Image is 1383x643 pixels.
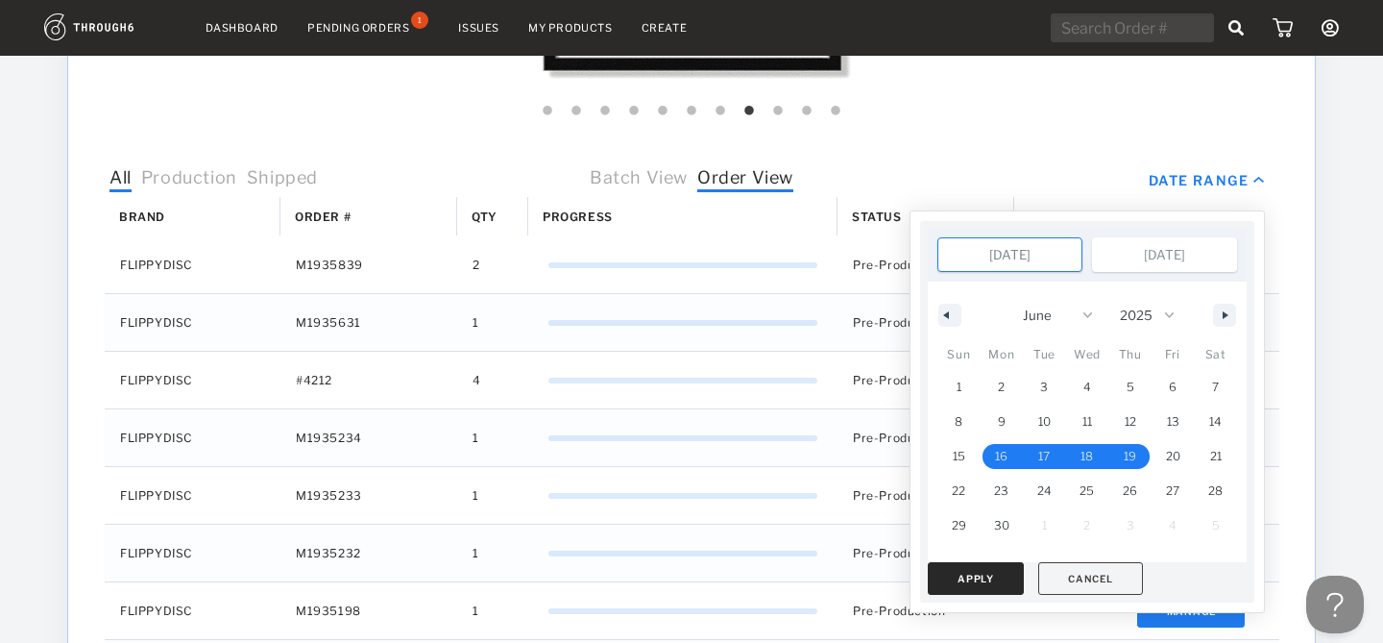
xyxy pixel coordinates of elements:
span: Sun [937,339,981,370]
span: 5 [1127,370,1134,405]
a: Create [642,21,688,35]
button: Apply [928,562,1024,595]
button: 14 [1194,405,1237,439]
span: 8 [955,405,962,439]
button: 30 [981,508,1024,543]
button: 24 [1023,474,1066,508]
button: 22 [937,474,981,508]
span: 3 [1040,370,1048,405]
button: 28 [1194,474,1237,508]
button: 27 [1152,474,1195,508]
span: 21 [1210,439,1222,474]
span: 22 [952,474,965,508]
button: 17 [1023,439,1066,474]
button: 26 [1108,474,1152,508]
button: 1 [937,370,981,405]
span: 6 [1169,370,1177,405]
a: Dashboard [206,21,279,35]
span: 25 [1080,474,1094,508]
img: icon_cart.dab5cea1.svg [1273,18,1293,37]
span: 15 [953,439,965,474]
span: 14 [1209,405,1222,439]
button: 15 [937,439,981,474]
span: Tue [1023,339,1066,370]
button: 4 [1066,370,1109,405]
span: Wed [1066,339,1109,370]
span: 27 [1166,474,1179,508]
button: 25 [1066,474,1109,508]
span: 17 [1038,439,1050,474]
button: 10 [1023,405,1066,439]
button: 21 [1194,439,1237,474]
div: Pending Orders [307,21,409,35]
span: 2 [998,370,1005,405]
span: Sat [1194,339,1237,370]
span: Fri [1152,339,1195,370]
button: 29 [937,508,981,543]
span: 10 [1038,405,1051,439]
a: My Products [528,21,613,35]
input: Search Order # [1051,13,1214,42]
button: Cancel [1038,562,1143,595]
a: Issues [458,21,499,35]
span: 26 [1123,474,1137,508]
span: 19 [1124,439,1136,474]
a: Pending Orders1 [307,19,429,37]
button: 13 [1152,405,1195,439]
button: 6 [1152,370,1195,405]
span: 30 [994,508,1009,543]
span: 13 [1167,405,1179,439]
input: Early [938,238,1081,270]
span: 4 [1083,370,1091,405]
span: 11 [1082,405,1092,439]
button: 11 [1066,405,1109,439]
button: 23 [981,474,1024,508]
button: 18 [1066,439,1109,474]
span: 18 [1080,439,1093,474]
input: Continuous [1093,238,1236,270]
span: 24 [1037,474,1052,508]
img: logo.1c10ca64.svg [44,13,177,40]
button: 5 [1108,370,1152,405]
div: 1 [411,12,428,29]
span: 28 [1208,474,1223,508]
button: 12 [1108,405,1152,439]
span: 7 [1212,370,1219,405]
button: 7 [1194,370,1237,405]
span: 1 [957,370,961,405]
span: Mon [981,339,1024,370]
button: 3 [1023,370,1066,405]
span: 23 [994,474,1008,508]
button: 8 [937,405,981,439]
span: 29 [952,508,966,543]
button: 16 [981,439,1024,474]
button: 19 [1108,439,1152,474]
span: Thu [1108,339,1152,370]
span: 20 [1166,439,1180,474]
button: 9 [981,405,1024,439]
span: 16 [995,439,1007,474]
span: 9 [998,405,1006,439]
button: 2 [981,370,1024,405]
iframe: Toggle Customer Support [1306,576,1364,633]
span: 12 [1125,405,1136,439]
button: 20 [1152,439,1195,474]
